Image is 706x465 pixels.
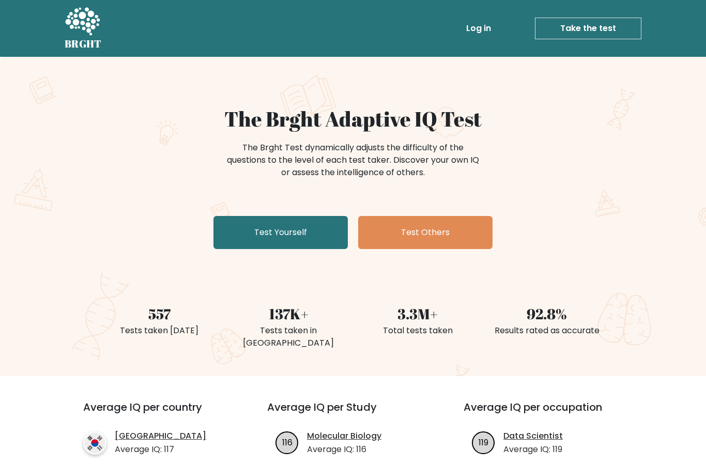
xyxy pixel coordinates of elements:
a: Test Others [358,216,493,249]
div: Tests taken [DATE] [101,324,218,337]
img: country [83,431,106,455]
div: 3.3M+ [359,303,476,324]
div: The Brght Test dynamically adjusts the difficulty of the questions to the level of each test take... [224,142,482,179]
text: 116 [282,436,293,448]
p: Average IQ: 116 [307,443,381,456]
a: Test Yourself [213,216,348,249]
h3: Average IQ per Study [267,401,439,426]
div: Tests taken in [GEOGRAPHIC_DATA] [230,324,347,349]
text: 119 [479,436,488,448]
a: BRGHT [65,4,102,53]
div: 557 [101,303,218,324]
a: Molecular Biology [307,430,381,442]
h5: BRGHT [65,38,102,50]
div: Total tests taken [359,324,476,337]
h3: Average IQ per occupation [464,401,635,426]
p: Average IQ: 119 [503,443,563,456]
a: [GEOGRAPHIC_DATA] [115,430,206,442]
h1: The Brght Adaptive IQ Test [101,106,605,131]
a: Log in [462,18,495,39]
p: Average IQ: 117 [115,443,206,456]
div: 137K+ [230,303,347,324]
div: 92.8% [488,303,605,324]
a: Data Scientist [503,430,563,442]
a: Take the test [535,18,641,39]
div: Results rated as accurate [488,324,605,337]
h3: Average IQ per country [83,401,230,426]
